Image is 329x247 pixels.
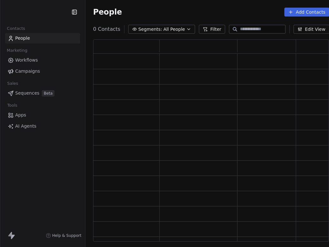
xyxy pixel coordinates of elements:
[15,57,38,63] span: Workflows
[46,233,81,238] a: Help & Support
[5,121,80,131] a: AI Agents
[15,112,26,118] span: Apps
[5,55,80,65] a: Workflows
[42,90,54,97] span: Beta
[4,46,30,55] span: Marketing
[15,90,39,97] span: Sequences
[5,66,80,77] a: Campaigns
[15,68,40,75] span: Campaigns
[5,110,80,120] a: Apps
[52,233,81,238] span: Help & Support
[5,33,80,43] a: People
[4,79,21,88] span: Sales
[4,101,20,110] span: Tools
[15,123,36,130] span: AI Agents
[163,26,185,33] span: All People
[93,25,120,33] span: 0 Contacts
[4,24,28,33] span: Contacts
[5,88,80,98] a: SequencesBeta
[93,7,122,17] span: People
[199,25,225,34] button: Filter
[138,26,162,33] span: Segments:
[284,8,329,17] button: Add Contacts
[15,35,30,42] span: People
